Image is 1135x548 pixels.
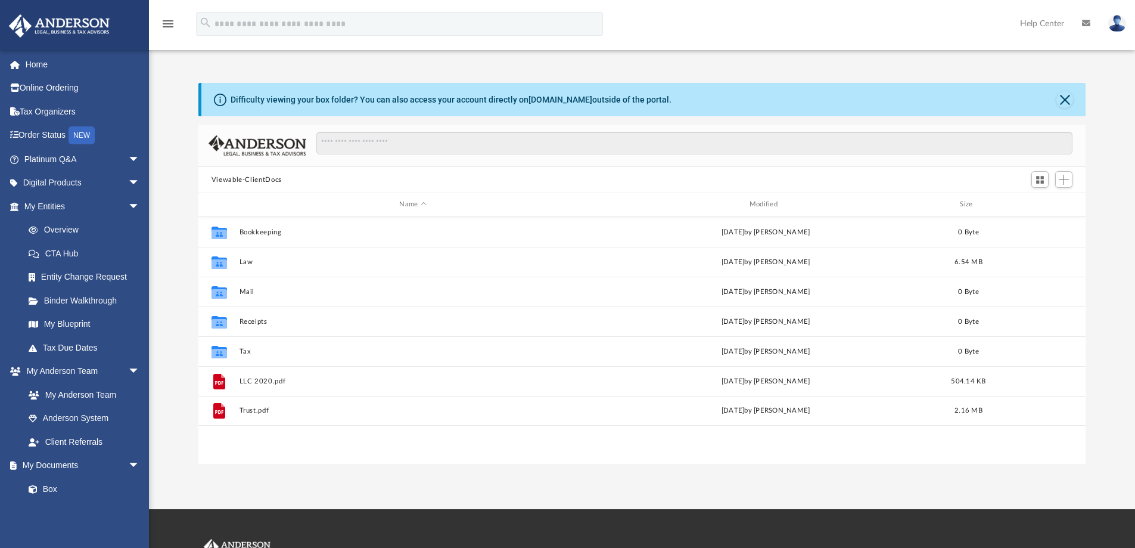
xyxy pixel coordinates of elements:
a: Anderson System [17,407,152,431]
a: Online Ordering [8,76,158,100]
div: [DATE] by [PERSON_NAME] [592,286,939,297]
button: Switch to Grid View [1031,171,1049,188]
div: Size [944,199,992,210]
span: 0 Byte [958,348,979,354]
div: grid [198,217,1086,464]
a: Digital Productsarrow_drop_down [8,171,158,195]
a: Overview [17,218,158,242]
div: NEW [69,126,95,144]
span: arrow_drop_down [128,360,152,384]
a: Box [17,477,146,501]
a: Client Referrals [17,430,152,454]
a: My Entitiesarrow_drop_down [8,194,158,218]
span: arrow_drop_down [128,147,152,172]
span: 0 Byte [958,228,979,235]
div: id [997,199,1081,210]
div: [DATE] by [PERSON_NAME] [592,376,939,386]
div: Difficulty viewing your box folder? You can also access your account directly on outside of the p... [231,94,671,106]
button: Close [1056,91,1073,108]
button: Receipts [239,318,586,326]
button: Add [1055,171,1073,188]
a: Entity Change Request [17,265,158,289]
input: Search files and folders [316,132,1072,154]
button: Law [239,258,586,266]
a: My Blueprint [17,312,152,336]
a: Home [8,52,158,76]
a: My Anderson Teamarrow_drop_down [8,360,152,383]
a: Tax Organizers [8,100,158,123]
span: arrow_drop_down [128,171,152,196]
a: [DOMAIN_NAME] [528,95,592,104]
div: [DATE] by [PERSON_NAME] [592,227,939,237]
img: Anderson Advisors Platinum Portal [5,14,113,38]
button: Trust.pdf [239,407,586,414]
a: My Documentsarrow_drop_down [8,454,152,478]
span: arrow_drop_down [128,194,152,219]
div: [DATE] by [PERSON_NAME] [592,346,939,357]
span: 2.16 MB [954,407,982,414]
div: id [204,199,234,210]
span: 6.54 MB [954,258,982,265]
i: menu [161,17,175,31]
a: CTA Hub [17,242,158,265]
span: arrow_drop_down [128,454,152,478]
button: Mail [239,288,586,296]
i: search [199,16,212,29]
button: Bookkeeping [239,228,586,236]
a: Meeting Minutes [17,501,152,525]
div: [DATE] by [PERSON_NAME] [592,316,939,327]
img: User Pic [1108,15,1126,32]
a: Binder Walkthrough [17,289,158,312]
button: LLC 2020.pdf [239,377,586,385]
button: Viewable-ClientDocs [212,175,282,185]
button: Tax [239,348,586,355]
a: Tax Due Dates [17,336,158,360]
div: [DATE] by [PERSON_NAME] [592,405,939,416]
span: 504.14 KB [951,377,985,384]
span: 0 Byte [958,318,979,324]
span: 0 Byte [958,288,979,295]
div: [DATE] by [PERSON_NAME] [592,256,939,267]
a: My Anderson Team [17,383,146,407]
a: Order StatusNEW [8,123,158,148]
a: Platinum Q&Aarrow_drop_down [8,147,158,171]
div: Modified [592,199,940,210]
div: Name [238,199,586,210]
a: menu [161,23,175,31]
